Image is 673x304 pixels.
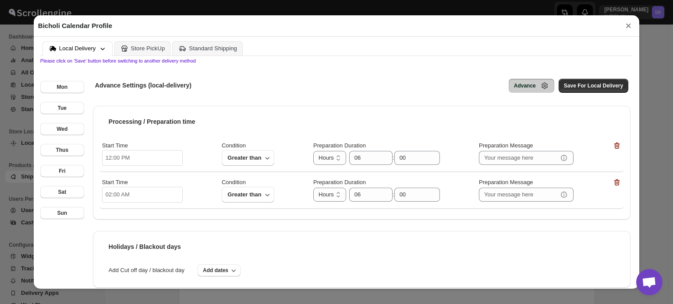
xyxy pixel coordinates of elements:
[57,126,67,133] div: Wed
[57,84,67,91] div: Mon
[622,20,635,32] button: ×
[222,142,246,150] span: Condition
[347,151,440,165] div: :
[43,41,113,56] button: Local Delivery
[40,102,84,114] button: Tue
[509,79,554,93] button: Advance
[189,45,237,52] div: Standard Shipping
[57,210,67,217] div: Sun
[100,266,193,275] span: Add Cut off day / blackout day
[38,21,112,30] h2: Bicholi Calendar Profile
[559,79,628,93] button: Save For Local Delivery
[59,168,65,175] div: Fri
[109,117,195,126] h5: Processing / Preparation time
[40,165,84,177] button: Fri
[479,141,533,151] p: Preparation Message
[114,41,171,56] button: Store PickUp
[564,82,623,89] span: Save For Local Delivery
[313,178,366,188] p: Preparation Duration
[40,81,84,93] button: Mon
[479,178,533,188] p: Preparation Message
[102,178,128,187] p: Start Time
[40,144,84,156] button: Thus
[222,150,274,166] button: Greater than
[109,242,181,251] h5: Holidays / Blackout days
[59,45,96,52] div: Local Delivery
[58,105,67,112] div: Tue
[479,151,558,165] input: Your message here
[40,207,84,219] button: Sun
[222,179,246,186] span: Condition
[347,188,440,202] div: :
[56,147,68,154] div: Thus
[514,82,536,89] div: Advance
[222,187,274,203] button: Greater than
[172,41,243,56] button: Standard Shipping
[203,267,228,274] span: Add dates
[131,45,165,52] div: Store PickUp
[349,151,379,165] input: HH
[394,188,427,202] input: MM
[227,153,262,163] span: Greater than
[227,189,262,200] span: Greater than
[40,186,84,198] button: Sat
[95,81,191,90] h5: Advance Settings (local-delivery)
[198,264,241,276] button: Add dates
[40,123,84,135] button: Wed
[102,141,128,150] p: Start Time
[40,58,633,63] p: Please click on 'Save' button before switching to another delivery method
[313,141,366,151] p: Preparation Duration
[349,188,379,202] input: HH
[636,269,662,295] div: Open chat
[394,151,427,165] input: MM
[58,189,66,196] div: Sat
[479,188,558,202] input: Your message here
